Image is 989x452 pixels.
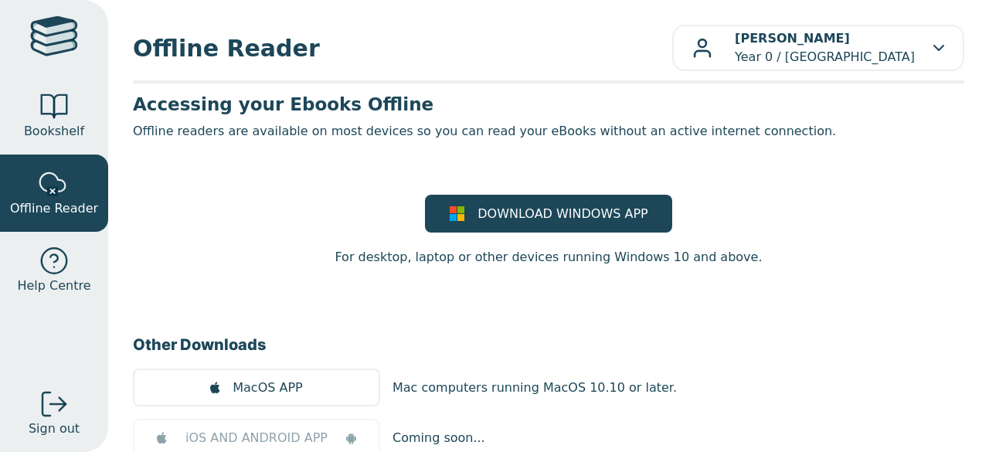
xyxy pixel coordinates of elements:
a: DOWNLOAD WINDOWS APP [425,195,672,233]
b: [PERSON_NAME] [735,31,850,46]
span: DOWNLOAD WINDOWS APP [478,205,647,223]
h3: Accessing your Ebooks Offline [133,93,964,116]
span: iOS AND ANDROID APP [185,429,328,447]
span: Offline Reader [10,199,98,218]
p: Offline readers are available on most devices so you can read your eBooks without an active inter... [133,122,964,141]
p: Coming soon... [393,429,485,447]
a: MacOS APP [133,369,380,406]
button: [PERSON_NAME]Year 0 / [GEOGRAPHIC_DATA] [672,25,964,71]
span: Bookshelf [24,122,84,141]
h3: Other Downloads [133,333,964,356]
span: Help Centre [17,277,90,295]
span: MacOS APP [233,379,302,397]
p: For desktop, laptop or other devices running Windows 10 and above. [335,248,762,267]
p: Year 0 / [GEOGRAPHIC_DATA] [735,29,915,66]
span: Offline Reader [133,31,672,66]
span: Sign out [29,420,80,438]
p: Mac computers running MacOS 10.10 or later. [393,379,677,397]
